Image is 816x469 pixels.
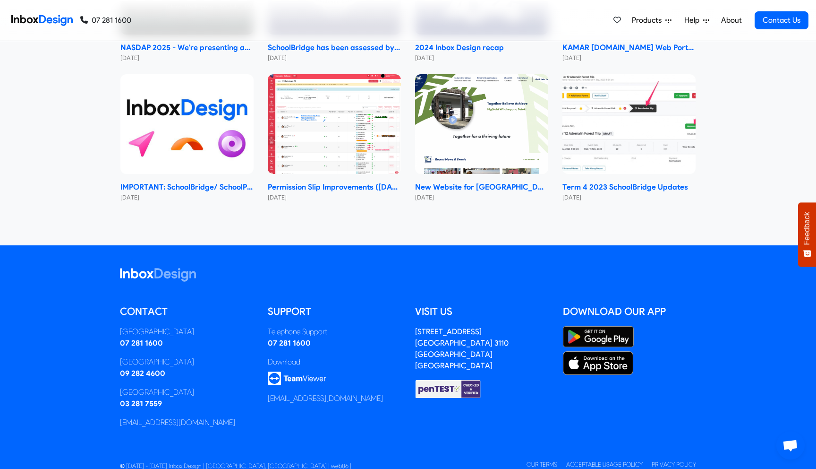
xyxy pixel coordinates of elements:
[268,74,401,202] a: Permission Slip Improvements (June 2024) Permission Slip Improvements ([DATE]) [DATE]
[415,304,549,319] h5: Visit us
[562,193,696,202] small: [DATE]
[652,461,696,468] a: Privacy Policy
[268,326,401,338] div: Telephone Support
[415,384,481,393] a: Checked & Verified by penTEST
[563,351,634,375] img: Apple App Store
[415,74,548,202] a: New Website for Whangaparāoa College New Website for [GEOGRAPHIC_DATA] [DATE]
[415,53,548,62] small: [DATE]
[120,339,163,347] a: 07 281 1600
[718,11,744,30] a: About
[120,53,254,62] small: [DATE]
[120,399,162,408] a: 03 281 7559
[120,42,254,53] strong: NASDAP 2025 - We're presenting about SchoolPoint and SchoolBridge
[776,431,805,460] a: Open chat
[628,11,675,30] a: Products
[120,356,254,368] div: [GEOGRAPHIC_DATA]
[268,42,401,53] strong: SchoolBridge has been assessed by Safer Technologies 4 Schools (ST4S)
[415,74,548,174] img: New Website for Whangaparāoa College
[268,193,401,202] small: [DATE]
[268,394,383,403] a: [EMAIL_ADDRESS][DOMAIN_NAME]
[562,74,696,174] img: Term 4 2023 SchoolBridge Updates
[632,15,665,26] span: Products
[268,304,401,319] h5: Support
[120,74,254,202] a: IMPORTANT: SchoolBridge/ SchoolPoint Data- Sharing Information- NEW 2024 IMPORTANT: SchoolBridge/...
[120,326,254,338] div: [GEOGRAPHIC_DATA]
[268,182,401,193] strong: Permission Slip Improvements ([DATE])
[680,11,713,30] a: Help
[527,461,557,468] a: Our Terms
[268,339,311,347] a: 07 281 1600
[415,42,548,53] strong: 2024 Inbox Design recap
[562,182,696,193] strong: Term 4 2023 SchoolBridge Updates
[120,387,254,398] div: [GEOGRAPHIC_DATA]
[268,372,326,385] img: logo_teamviewer.svg
[562,42,696,53] strong: KAMAR [DOMAIN_NAME] Web Portal 2024 Changeover
[80,15,131,26] a: 07 281 1600
[563,304,697,319] h5: Download our App
[268,356,401,368] div: Download
[562,74,696,202] a: Term 4 2023 SchoolBridge Updates Term 4 2023 SchoolBridge Updates [DATE]
[415,193,548,202] small: [DATE]
[566,461,643,468] a: Acceptable Usage Policy
[120,369,165,378] a: 09 282 4600
[120,182,254,193] strong: IMPORTANT: SchoolBridge/ SchoolPoint Data- Sharing Information- NEW 2024
[798,202,816,267] button: Feedback - Show survey
[120,418,235,427] a: [EMAIL_ADDRESS][DOMAIN_NAME]
[268,53,401,62] small: [DATE]
[562,53,696,62] small: [DATE]
[415,327,509,370] address: [STREET_ADDRESS] [GEOGRAPHIC_DATA] 3110 [GEOGRAPHIC_DATA] [GEOGRAPHIC_DATA]
[268,74,401,174] img: Permission Slip Improvements (June 2024)
[563,326,634,347] img: Google Play Store
[415,327,509,370] a: [STREET_ADDRESS][GEOGRAPHIC_DATA] 3110[GEOGRAPHIC_DATA][GEOGRAPHIC_DATA]
[120,193,254,202] small: [DATE]
[415,182,548,193] strong: New Website for [GEOGRAPHIC_DATA]
[684,15,703,26] span: Help
[120,74,254,174] img: IMPORTANT: SchoolBridge/ SchoolPoint Data- Sharing Information- NEW 2024
[120,304,254,319] h5: Contact
[415,379,481,399] img: Checked & Verified by penTEST
[803,212,811,245] span: Feedback
[120,268,196,282] img: logo_inboxdesign_white.svg
[755,11,808,29] a: Contact Us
